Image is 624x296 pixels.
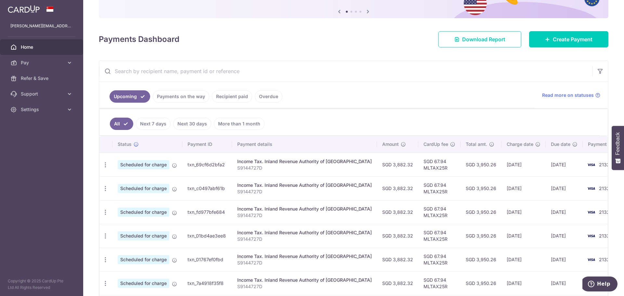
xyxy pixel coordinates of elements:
[21,91,64,97] span: Support
[612,126,624,170] button: Feedback - Show survey
[461,248,501,271] td: SGD 3,950.26
[599,162,610,167] span: 2132
[585,185,598,192] img: Bank Card
[237,158,372,165] div: Income Tax. Inland Revenue Authority of [GEOGRAPHIC_DATA]
[21,59,64,66] span: Pay
[546,153,583,176] td: [DATE]
[546,271,583,295] td: [DATE]
[461,224,501,248] td: SGD 3,950.26
[418,271,461,295] td: SGD 67.94 MLTAX25R
[182,176,232,200] td: txn_c0497abf61b
[237,188,372,195] p: S9144727D
[182,136,232,153] th: Payment ID
[461,176,501,200] td: SGD 3,950.26
[10,23,73,29] p: [PERSON_NAME][EMAIL_ADDRESS][DOMAIN_NAME]
[542,92,594,98] span: Read more on statuses
[507,141,533,148] span: Charge date
[237,229,372,236] div: Income Tax. Inland Revenue Authority of [GEOGRAPHIC_DATA]
[237,253,372,260] div: Income Tax. Inland Revenue Authority of [GEOGRAPHIC_DATA]
[118,184,169,193] span: Scheduled for charge
[599,209,610,215] span: 2132
[110,118,133,130] a: All
[501,224,546,248] td: [DATE]
[418,248,461,271] td: SGD 67.94 MLTAX25R
[377,176,418,200] td: SGD 3,882.32
[466,141,487,148] span: Total amt.
[501,153,546,176] td: [DATE]
[182,200,232,224] td: txn_fd977bfe684
[237,283,372,290] p: S9144727D
[438,31,521,47] a: Download Report
[377,248,418,271] td: SGD 3,882.32
[461,200,501,224] td: SGD 3,950.26
[599,186,610,191] span: 2132
[501,176,546,200] td: [DATE]
[21,75,64,82] span: Refer & Save
[585,256,598,264] img: Bank Card
[182,224,232,248] td: txn_01bd4ae3ee8
[461,153,501,176] td: SGD 3,950.26
[585,208,598,216] img: Bank Card
[118,160,169,169] span: Scheduled for charge
[461,271,501,295] td: SGD 3,950.26
[237,277,372,283] div: Income Tax. Inland Revenue Authority of [GEOGRAPHIC_DATA]
[546,248,583,271] td: [DATE]
[255,90,282,103] a: Overdue
[418,176,461,200] td: SGD 67.94 MLTAX25R
[551,141,570,148] span: Due date
[237,236,372,242] p: S9144727D
[377,153,418,176] td: SGD 3,882.32
[118,208,169,217] span: Scheduled for charge
[599,233,610,238] span: 2132
[546,200,583,224] td: [DATE]
[237,182,372,188] div: Income Tax. Inland Revenue Authority of [GEOGRAPHIC_DATA]
[237,260,372,266] p: S9144727D
[529,31,608,47] a: Create Payment
[542,92,600,98] a: Read more on statuses
[214,118,265,130] a: More than 1 month
[237,206,372,212] div: Income Tax. Inland Revenue Authority of [GEOGRAPHIC_DATA]
[182,248,232,271] td: txn_01767ef0fbd
[377,200,418,224] td: SGD 3,882.32
[418,153,461,176] td: SGD 67.94 MLTAX25R
[546,176,583,200] td: [DATE]
[237,212,372,219] p: S9144727D
[501,271,546,295] td: [DATE]
[118,279,169,288] span: Scheduled for charge
[182,153,232,176] td: txn_69cf6d2bfa2
[99,33,179,45] h4: Payments Dashboard
[462,35,505,43] span: Download Report
[182,271,232,295] td: txn_7a4918f35f8
[615,132,621,155] span: Feedback
[423,141,448,148] span: CardUp fee
[232,136,377,153] th: Payment details
[553,35,592,43] span: Create Payment
[8,5,40,13] img: CardUp
[501,248,546,271] td: [DATE]
[582,277,617,293] iframe: Opens a widget where you can find more information
[118,141,132,148] span: Status
[136,118,171,130] a: Next 7 days
[110,90,150,103] a: Upcoming
[21,106,64,113] span: Settings
[418,224,461,248] td: SGD 67.94 MLTAX25R
[21,44,64,50] span: Home
[599,257,610,262] span: 2132
[99,61,592,82] input: Search by recipient name, payment id or reference
[237,165,372,171] p: S9144727D
[118,231,169,240] span: Scheduled for charge
[546,224,583,248] td: [DATE]
[585,232,598,240] img: Bank Card
[118,255,169,264] span: Scheduled for charge
[418,200,461,224] td: SGD 67.94 MLTAX25R
[212,90,252,103] a: Recipient paid
[585,161,598,169] img: Bank Card
[377,271,418,295] td: SGD 3,882.32
[377,224,418,248] td: SGD 3,882.32
[153,90,209,103] a: Payments on the way
[173,118,211,130] a: Next 30 days
[382,141,399,148] span: Amount
[501,200,546,224] td: [DATE]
